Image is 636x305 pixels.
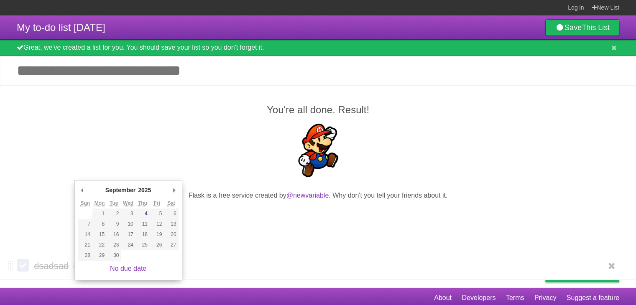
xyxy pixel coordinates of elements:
b: This List [582,23,610,32]
span: Buy me a coffee [563,267,615,282]
abbr: Thursday [138,200,147,206]
button: 3 [121,208,135,219]
button: 8 [92,219,107,229]
span: No due date [73,263,107,270]
abbr: Sunday [80,200,90,206]
button: 1 [92,208,107,219]
button: 15 [92,229,107,240]
button: 19 [150,229,164,240]
span: dsadsad [34,261,71,271]
button: 7 [78,219,92,229]
div: September [104,184,137,196]
p: Flask is a free service created by . Why don't you tell your friends about it. [17,191,619,201]
a: No due date [110,265,146,272]
button: 27 [164,240,178,250]
label: Done [17,259,29,272]
button: 20 [164,229,178,240]
button: 12 [150,219,164,229]
abbr: Saturday [167,200,175,206]
button: 14 [78,229,92,240]
button: 2 [107,208,121,219]
div: 2025 [137,184,152,196]
abbr: Monday [95,200,105,206]
button: 26 [150,240,164,250]
button: 9 [107,219,121,229]
button: 22 [92,240,107,250]
button: 24 [121,240,135,250]
abbr: Friday [153,200,160,206]
button: Previous Month [78,184,87,196]
button: 17 [121,229,135,240]
button: 21 [78,240,92,250]
img: Super Mario [291,124,345,177]
button: 25 [135,240,150,250]
iframe: X Post Button [303,211,333,223]
abbr: Tuesday [110,200,118,206]
a: @newvariable [286,192,329,199]
button: 23 [107,240,121,250]
a: SaveThis List [545,19,619,36]
button: 5 [150,208,164,219]
abbr: Wednesday [123,200,133,206]
button: 30 [107,250,121,261]
span: My to-do list [DATE] [17,22,105,33]
button: 11 [135,219,150,229]
button: 29 [92,250,107,261]
button: 28 [78,250,92,261]
button: 18 [135,229,150,240]
button: 16 [107,229,121,240]
button: Next Month [170,184,179,196]
h2: You're all done. Result! [17,102,619,117]
button: 4 [135,208,150,219]
button: 10 [121,219,135,229]
button: 13 [164,219,178,229]
button: 6 [164,208,178,219]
